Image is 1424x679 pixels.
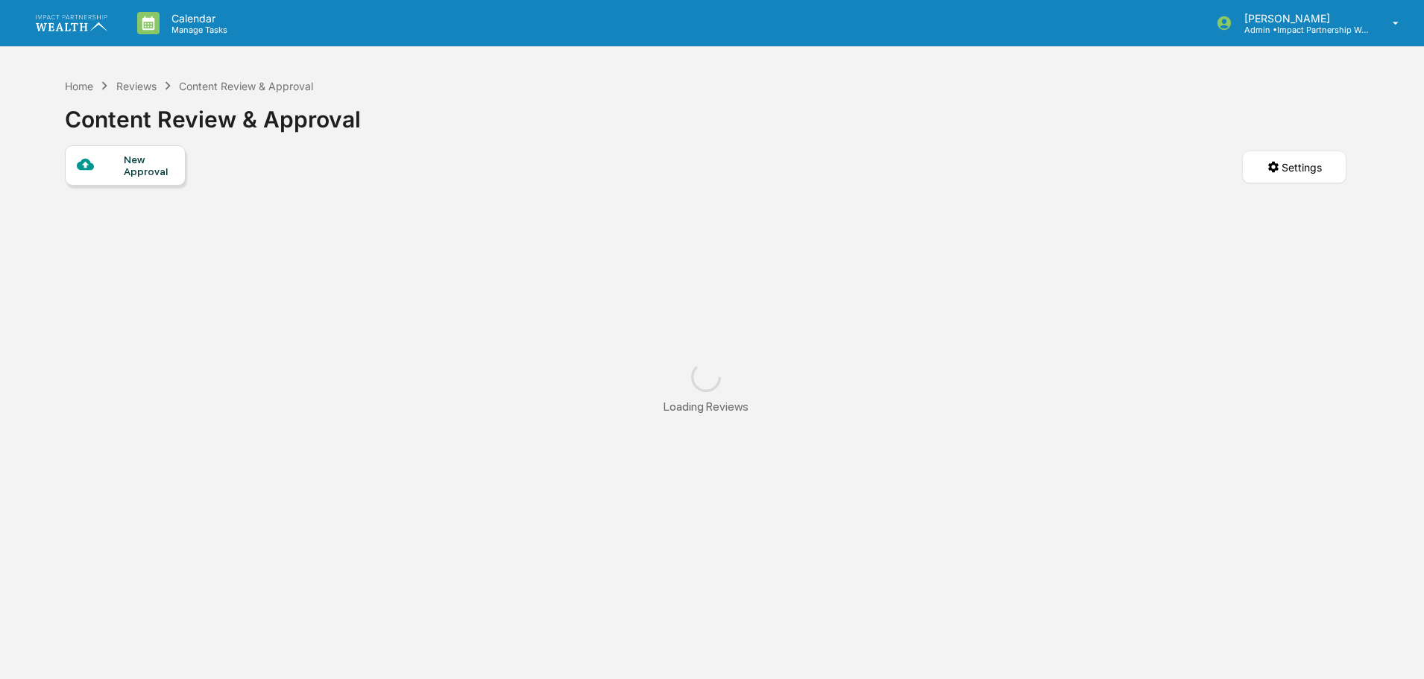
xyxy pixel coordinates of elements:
button: Settings [1242,151,1346,183]
p: [PERSON_NAME] [1232,12,1371,25]
p: Calendar [160,12,235,25]
div: Reviews [116,80,157,92]
div: Loading Reviews [664,399,749,414]
div: New Approval [124,154,174,177]
img: logo [36,15,107,31]
p: Admin • Impact Partnership Wealth [1232,25,1371,35]
div: Content Review & Approval [179,80,313,92]
p: Manage Tasks [160,25,235,35]
div: Content Review & Approval [65,94,361,133]
div: Home [65,80,93,92]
